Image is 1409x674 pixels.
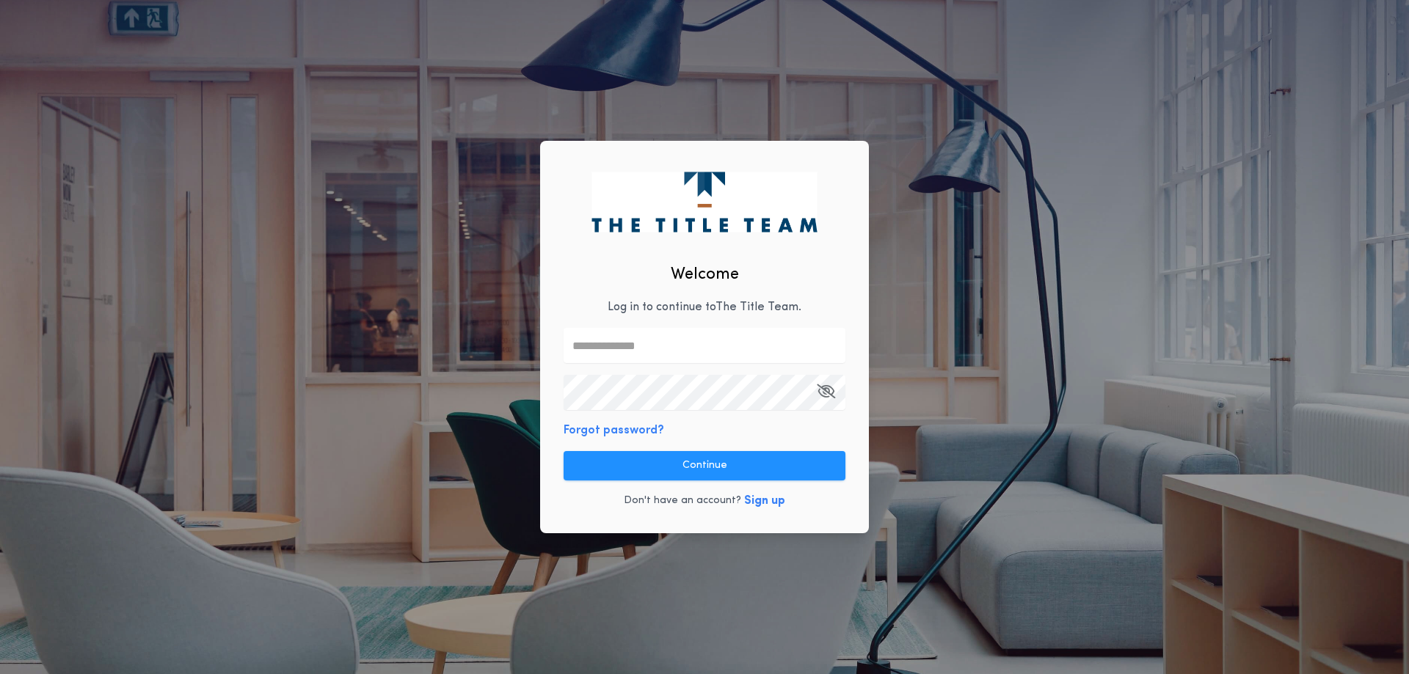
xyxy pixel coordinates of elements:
[608,298,801,316] p: Log in to continue to The Title Team .
[624,494,741,508] p: Don't have an account?
[591,172,817,232] img: logo
[744,492,785,510] button: Sign up
[564,422,664,439] button: Forgot password?
[564,451,845,480] button: Continue
[671,263,739,287] h2: Welcome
